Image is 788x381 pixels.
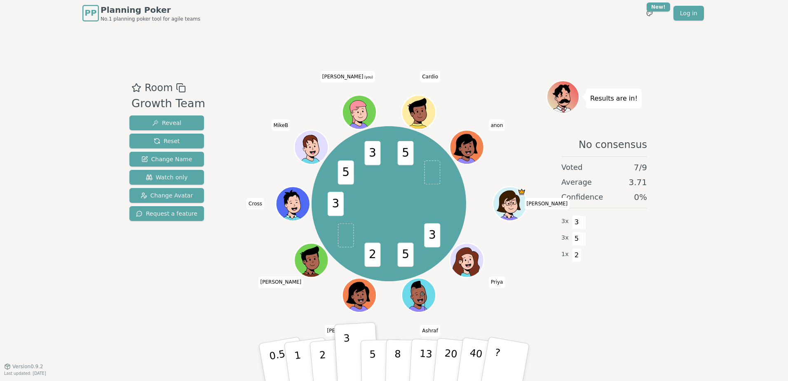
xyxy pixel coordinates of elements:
[420,325,440,336] span: Click to change your name
[561,162,583,173] span: Voted
[343,332,352,377] p: 3
[4,371,46,376] span: Last updated: [DATE]
[129,134,204,148] button: Reset
[258,276,304,288] span: Click to change your name
[154,137,180,145] span: Reset
[129,206,204,221] button: Request a feature
[489,276,505,288] span: Click to change your name
[152,119,181,127] span: Reveal
[12,363,43,370] span: Version 0.9.2
[397,242,413,266] span: 5
[141,155,192,163] span: Change Name
[634,162,647,173] span: 7 / 9
[590,93,638,104] p: Results are in!
[561,176,592,188] span: Average
[84,7,96,19] span: PP
[271,120,290,131] span: Click to change your name
[4,363,43,370] button: Version0.9.2
[145,80,173,95] span: Room
[327,192,343,216] span: 3
[572,215,582,229] span: 3
[320,71,375,82] span: Click to change your name
[525,198,570,209] span: Click to change your name
[673,6,704,21] a: Log in
[420,71,440,82] span: Click to change your name
[634,191,647,203] span: 0 %
[647,2,670,12] div: New!
[129,188,204,203] button: Change Avatar
[364,141,380,165] span: 3
[338,160,354,184] span: 5
[84,4,200,22] a: PPPlanning PokerNo.1 planning poker tool for agile teams
[572,232,582,246] span: 5
[561,217,569,226] span: 3 x
[246,198,264,209] span: Click to change your name
[129,115,204,130] button: Reveal
[363,75,373,79] span: (you)
[561,233,569,242] span: 3 x
[146,173,188,181] span: Watch only
[517,188,526,196] span: Ansley is the host
[129,152,204,167] button: Change Name
[629,176,647,188] span: 3.71
[579,138,647,151] span: No consensus
[325,325,371,336] span: Click to change your name
[136,209,197,218] span: Request a feature
[572,248,582,262] span: 2
[101,4,200,16] span: Planning Poker
[141,191,193,200] span: Change Avatar
[561,250,569,259] span: 1 x
[489,120,505,131] span: Click to change your name
[642,6,657,21] button: New!
[101,16,200,22] span: No.1 planning poker tool for agile teams
[343,96,375,128] button: Click to change your avatar
[131,95,205,112] div: Growth Team
[131,80,141,95] button: Add as favourite
[129,170,204,185] button: Watch only
[424,223,440,247] span: 3
[397,141,413,165] span: 5
[364,242,380,266] span: 2
[561,191,603,203] span: Confidence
